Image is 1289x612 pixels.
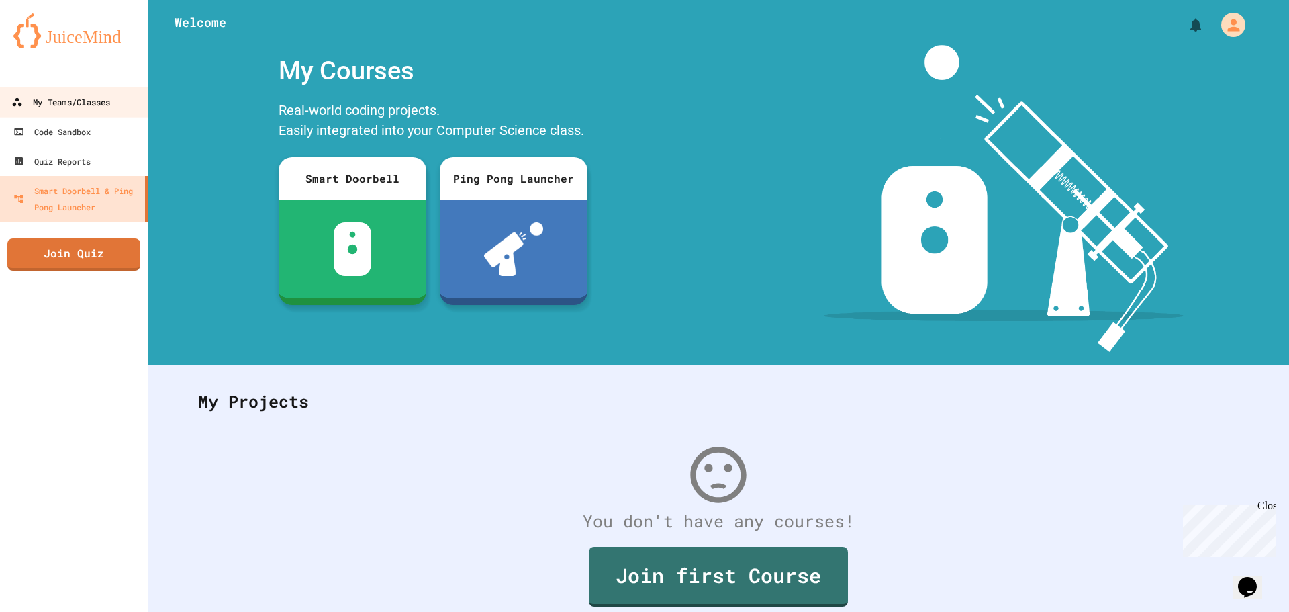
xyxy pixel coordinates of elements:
[272,45,594,97] div: My Courses
[185,509,1252,534] div: You don't have any courses!
[589,547,848,607] a: Join first Course
[13,13,134,48] img: logo-orange.svg
[5,5,93,85] div: Chat with us now!Close
[279,157,426,200] div: Smart Doorbell
[1178,500,1276,557] iframe: chat widget
[1233,558,1276,599] iframe: chat widget
[334,222,372,276] img: sdb-white.svg
[13,153,91,169] div: Quiz Reports
[484,222,544,276] img: ppl-with-ball.png
[824,45,1184,352] img: banner-image-my-projects.png
[11,94,110,111] div: My Teams/Classes
[1207,9,1249,40] div: My Account
[440,157,587,200] div: Ping Pong Launcher
[7,238,140,271] a: Join Quiz
[13,124,91,140] div: Code Sandbox
[1163,13,1207,36] div: My Notifications
[13,183,140,215] div: Smart Doorbell & Ping Pong Launcher
[272,97,594,147] div: Real-world coding projects. Easily integrated into your Computer Science class.
[185,376,1252,428] div: My Projects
